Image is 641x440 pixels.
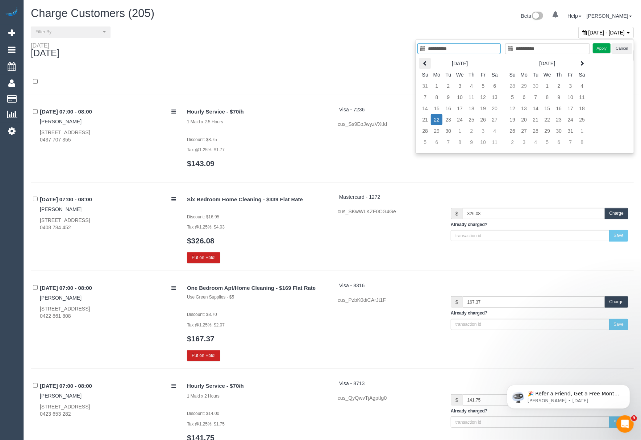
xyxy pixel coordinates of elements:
td: 21 [419,114,431,125]
td: 8 [576,136,588,148]
input: transaction id [451,230,609,241]
td: 17 [565,103,576,114]
small: Discount: $16.95 [187,214,219,219]
td: 22 [541,114,553,125]
th: Mo [518,69,530,80]
iframe: Intercom live chat [616,415,634,433]
div: [DATE] [31,42,59,48]
td: 21 [530,114,541,125]
td: 4 [466,80,477,91]
td: 4 [530,136,541,148]
button: Charge [605,208,628,219]
div: [STREET_ADDRESS] 0423 653 282 [40,403,176,418]
a: $326.08 [187,237,215,245]
td: 11 [466,91,477,103]
div: [STREET_ADDRESS] 0408 784 452 [40,217,176,231]
td: 30 [530,80,541,91]
button: Put on Hold! [187,252,220,263]
td: 18 [576,103,588,114]
span: Filter By [36,29,101,35]
a: Mastercard - 1272 [339,194,380,200]
th: Sa [489,69,500,80]
th: Tu [530,69,541,80]
td: 9 [466,136,477,148]
td: 2 [442,80,454,91]
span: 9 [631,415,637,421]
td: 1 [576,125,588,136]
td: 7 [530,91,541,103]
td: 19 [507,114,518,125]
td: 28 [530,125,541,136]
h4: [DATE] 07:00 - 08:00 [40,285,176,291]
td: 1 [454,125,466,136]
td: 29 [541,125,553,136]
button: Cancel [612,43,632,54]
h4: Hourly Service - $70/h [187,383,327,389]
td: 10 [477,136,489,148]
a: Automaid Logo [4,7,19,17]
a: Visa - 8713 [339,381,365,386]
td: 17 [454,103,466,114]
th: We [454,69,466,80]
small: 1 Maid x 2.5 Hours [187,119,223,124]
td: 7 [442,136,454,148]
a: Visa - 8316 [339,283,365,288]
td: 1 [431,80,442,91]
small: 1 Maid x 2 Hours [187,394,220,399]
th: Su [507,69,518,80]
div: cus_QyQwvTjAgptfg0 [338,394,440,402]
td: 6 [553,136,565,148]
td: 29 [518,80,530,91]
small: Tax @1.25%: $1.75 [187,422,225,427]
button: Charge [605,296,628,308]
h4: Hourly Service - $70/h [187,109,327,115]
td: 19 [477,103,489,114]
th: Tu [442,69,454,80]
a: Help [567,13,582,19]
th: Mo [431,69,442,80]
td: 7 [565,136,576,148]
a: [PERSON_NAME] [40,295,82,301]
td: 3 [565,80,576,91]
h5: Already charged? [451,311,628,316]
td: 25 [466,114,477,125]
span: Charge Customers (205) [31,7,154,20]
small: Tax @1.25%: $4.03 [187,225,225,230]
div: cus_PzbK0diCArJt1F [338,296,440,304]
h4: Six Bedroom Home Cleaning - $339 Flat Rate [187,197,327,203]
div: [DATE] [31,42,67,58]
td: 5 [477,80,489,91]
td: 2 [507,136,518,148]
div: Use Green Supplies - $5 [187,294,327,300]
div: [STREET_ADDRESS] 0422 861 808 [40,305,176,320]
td: 7 [419,91,431,103]
h4: [DATE] 07:00 - 08:00 [40,383,176,389]
td: 22 [431,114,442,125]
a: Visa - 7236 [339,107,365,112]
th: Fr [565,69,576,80]
td: 16 [442,103,454,114]
td: 10 [454,91,466,103]
input: transaction id [451,416,609,428]
td: 6 [518,91,530,103]
td: 28 [507,80,518,91]
span: $ [451,208,463,219]
td: 20 [518,114,530,125]
button: Put on Hold! [187,350,220,361]
div: [STREET_ADDRESS] 0437 707 355 [40,129,176,143]
a: [PERSON_NAME] [40,206,82,212]
td: 9 [442,91,454,103]
td: 11 [576,91,588,103]
td: 11 [489,136,500,148]
th: Su [419,69,431,80]
td: 12 [477,91,489,103]
a: $167.37 [187,334,215,343]
td: 31 [565,125,576,136]
h4: [DATE] 07:00 - 08:00 [40,197,176,203]
td: 5 [541,136,553,148]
